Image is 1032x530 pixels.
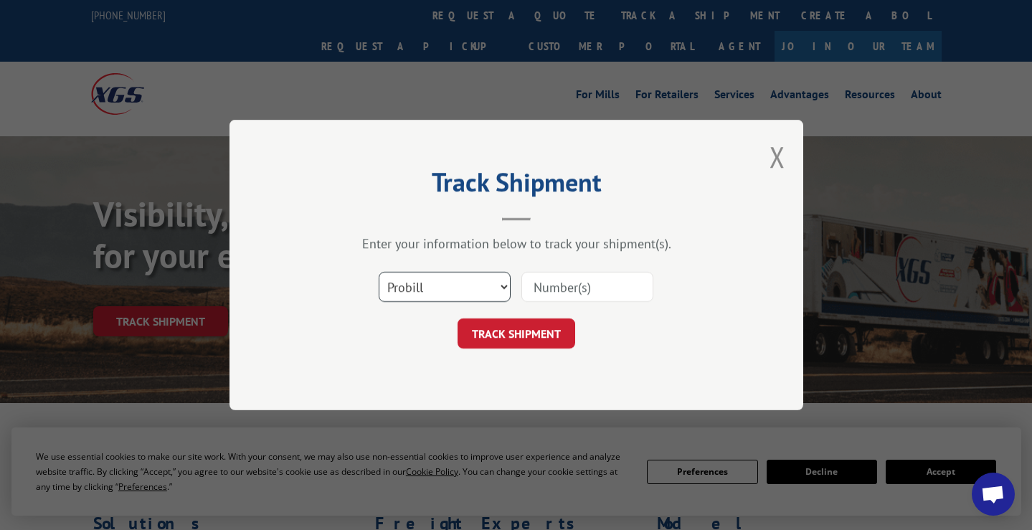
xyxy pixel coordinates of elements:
input: Number(s) [521,272,653,302]
h2: Track Shipment [301,172,732,199]
div: Open chat [972,473,1015,516]
div: Enter your information below to track your shipment(s). [301,235,732,252]
button: Close modal [770,138,785,176]
button: TRACK SHIPMENT [458,318,575,349]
